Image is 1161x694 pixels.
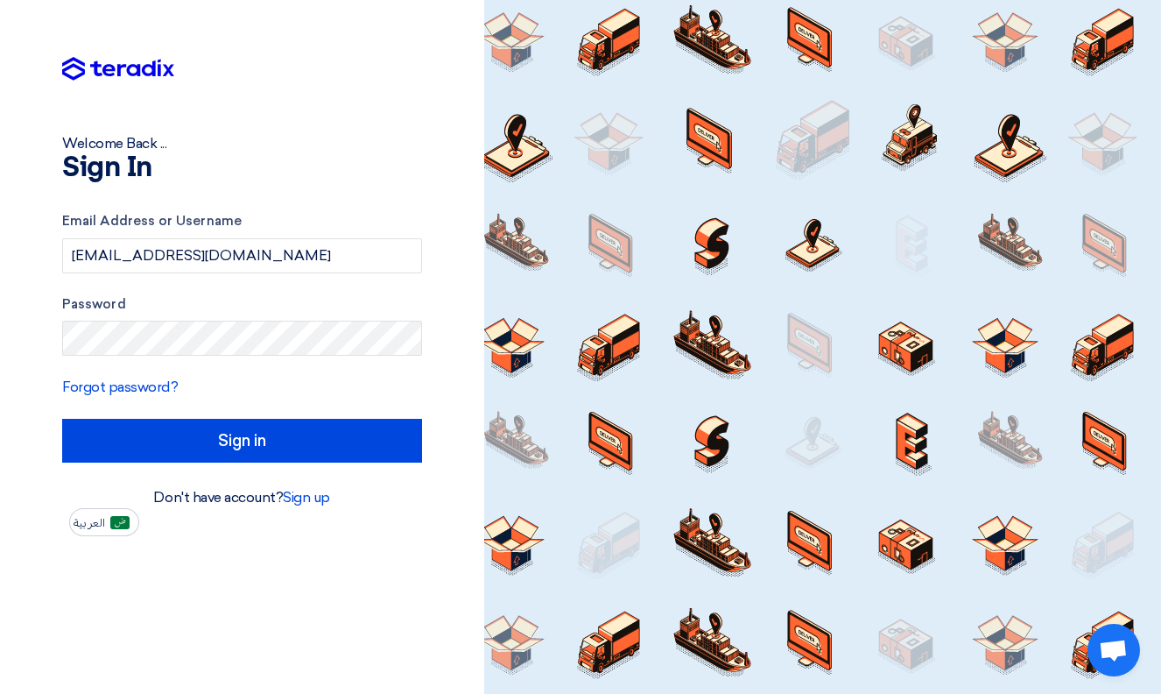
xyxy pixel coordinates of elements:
[62,487,422,508] div: Don't have account?
[62,154,422,182] h1: Sign In
[1087,624,1140,676] div: Open chat
[62,133,422,154] div: Welcome Back ...
[283,489,330,506] a: Sign up
[62,294,422,315] label: Password
[62,57,174,81] img: Teradix logo
[62,238,422,273] input: Enter your business email or username
[69,508,139,536] button: العربية
[62,419,422,463] input: Sign in
[62,211,422,231] label: Email Address or Username
[110,516,130,529] img: ar-AR.png
[74,517,105,529] span: العربية
[62,379,178,395] a: Forgot password?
